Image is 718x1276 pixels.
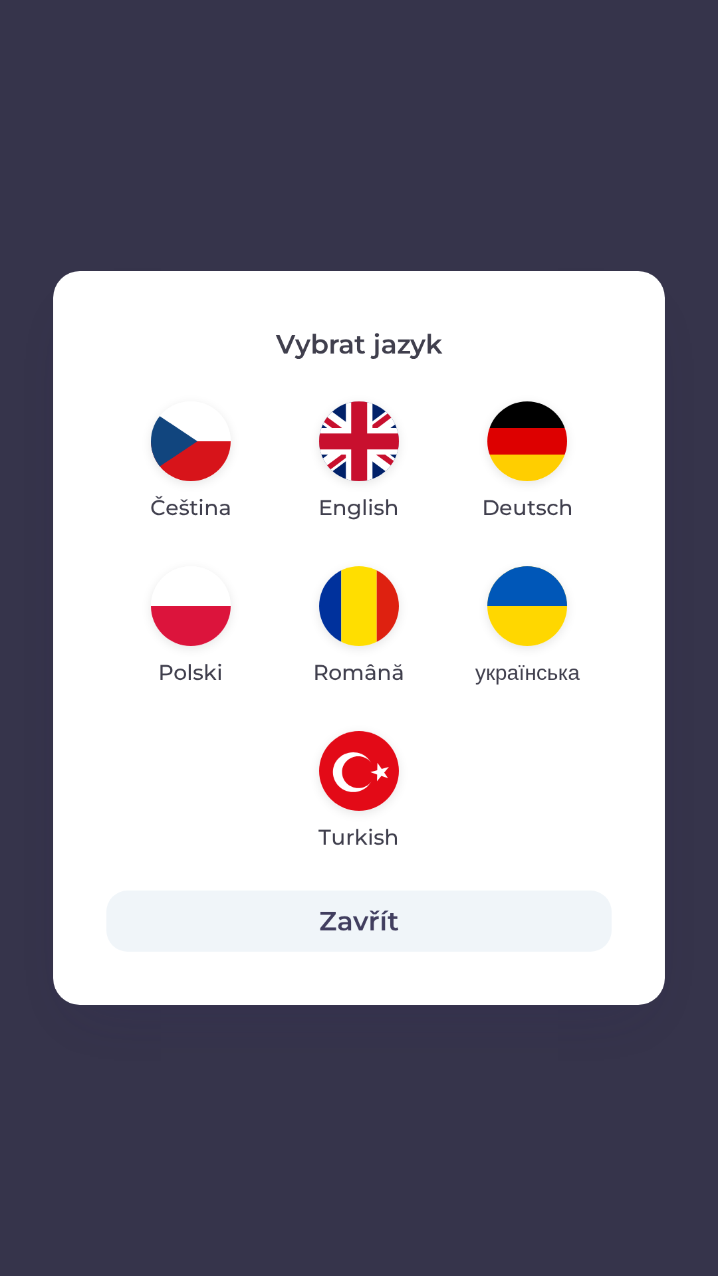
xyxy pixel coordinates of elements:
[150,492,231,524] p: Čeština
[158,657,223,689] p: Polski
[487,401,567,481] img: de flag
[151,566,231,646] img: pl flag
[482,492,573,524] p: Deutsch
[118,391,263,534] button: Čeština
[287,391,431,534] button: English
[319,731,399,811] img: tr flag
[318,821,399,853] p: Turkish
[281,556,436,699] button: Română
[106,324,612,364] p: Vybrat jazyk
[106,891,612,952] button: Zavřít
[287,720,431,864] button: Turkish
[487,566,567,646] img: uk flag
[313,657,404,689] p: Română
[119,556,263,699] button: Polski
[151,401,231,481] img: cs flag
[319,401,399,481] img: en flag
[318,492,399,524] p: English
[443,556,612,699] button: українська
[319,566,399,646] img: ro flag
[450,391,605,534] button: Deutsch
[475,657,580,689] p: українська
